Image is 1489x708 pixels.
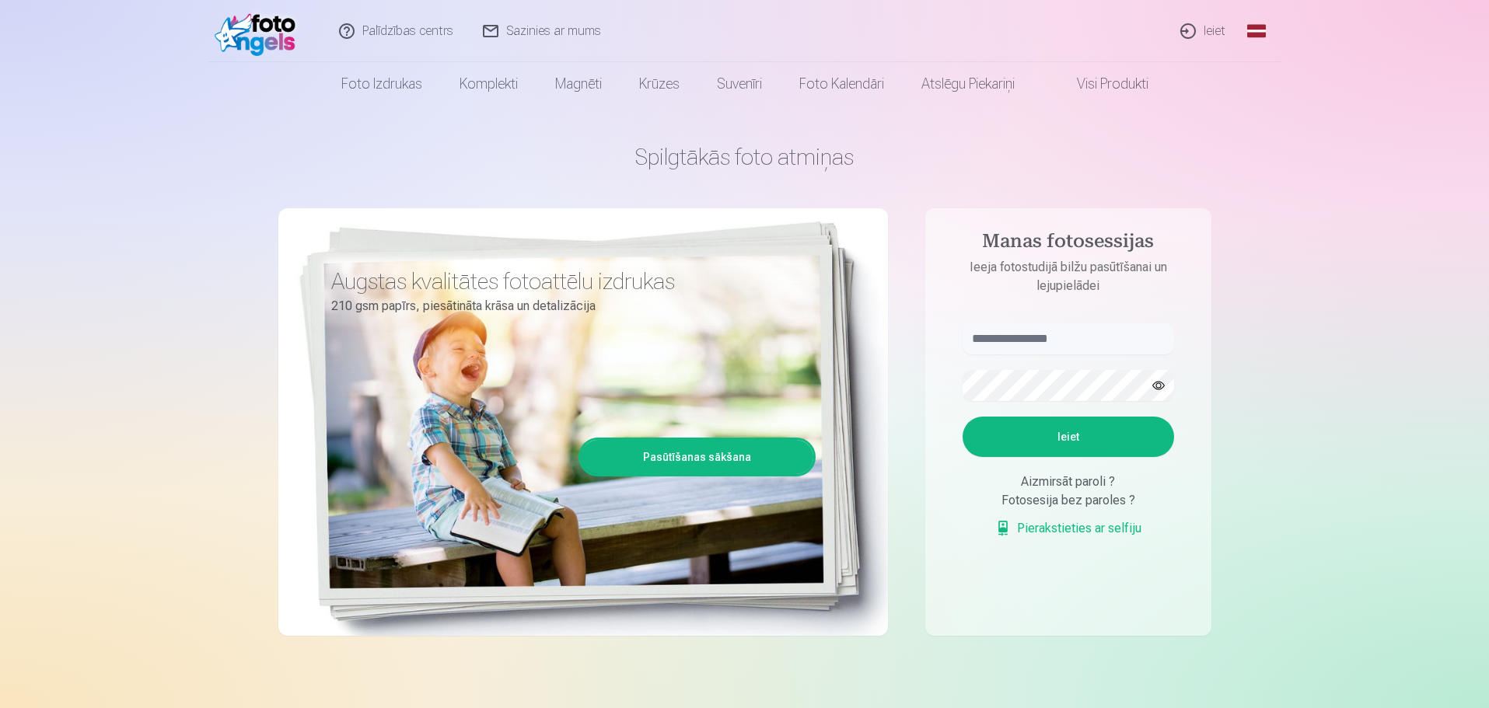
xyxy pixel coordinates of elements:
[331,267,804,295] h3: Augstas kvalitātes fotoattēlu izdrukas
[581,440,813,474] a: Pasūtīšanas sākšana
[947,258,1190,295] p: Ieeja fotostudijā bilžu pasūtīšanai un lejupielādei
[1033,62,1167,106] a: Visi produkti
[963,491,1174,510] div: Fotosesija bez paroles ?
[215,6,304,56] img: /fa1
[903,62,1033,106] a: Atslēgu piekariņi
[947,230,1190,258] h4: Manas fotosessijas
[698,62,781,106] a: Suvenīri
[995,519,1141,538] a: Pierakstieties ar selfiju
[963,473,1174,491] div: Aizmirsāt paroli ?
[441,62,537,106] a: Komplekti
[620,62,698,106] a: Krūzes
[963,417,1174,457] button: Ieiet
[278,143,1211,171] h1: Spilgtākās foto atmiņas
[331,295,804,317] p: 210 gsm papīrs, piesātināta krāsa un detalizācija
[537,62,620,106] a: Magnēti
[323,62,441,106] a: Foto izdrukas
[781,62,903,106] a: Foto kalendāri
